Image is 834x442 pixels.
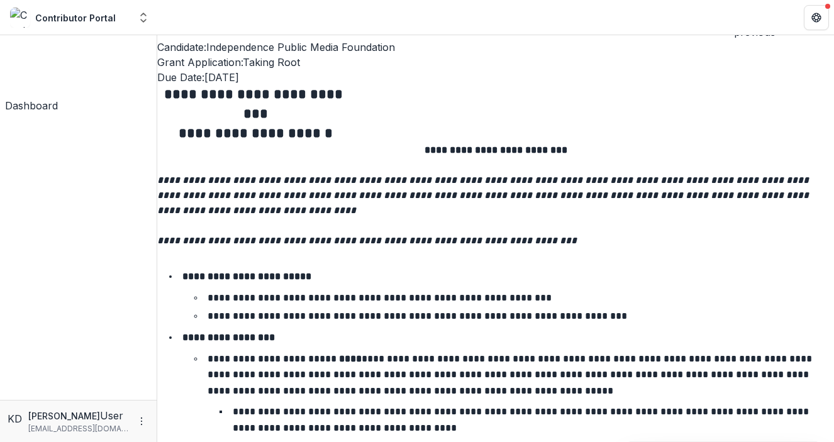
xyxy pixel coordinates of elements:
[157,70,834,85] p: : [DATE]
[157,55,834,70] p: : Taking Root
[804,5,829,30] button: Get Help
[100,408,123,423] p: User
[5,45,58,113] a: Dashboard
[157,40,834,55] p: : Independence Public Media Foundation
[134,414,149,429] button: More
[157,71,202,84] span: Due Date
[10,8,30,28] img: Contributor Portal
[135,5,152,30] button: Open entity switcher
[28,409,100,423] p: [PERSON_NAME]
[5,98,58,113] div: Dashboard
[157,41,204,53] span: Candidate
[35,11,116,25] div: Contributor Portal
[28,423,129,434] p: [EMAIL_ADDRESS][DOMAIN_NAME]
[157,56,241,69] span: Grant Application
[8,411,23,426] div: Kim Dinh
